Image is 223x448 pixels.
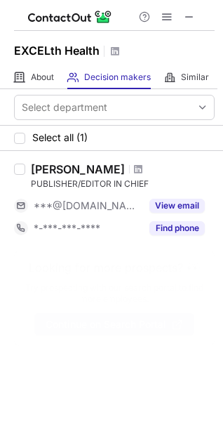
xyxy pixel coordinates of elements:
span: Decision makers [84,72,151,83]
span: Similar [181,72,209,83]
header: Looking for more prospects? 👀 [29,261,201,274]
div: PUBLISHER/EDITOR IN CHIEF [31,178,215,190]
span: Continue on Search Portal [46,319,166,330]
img: ContactOut v5.3.10 [28,8,112,25]
h1: EXCELth Health [14,42,100,59]
span: About [31,72,54,83]
button: Reveal Button [149,221,205,235]
span: ***@[DOMAIN_NAME] [34,199,141,212]
div: Select department [22,100,107,114]
p: Try prospecting with our search portal to find more employees. [25,282,204,305]
button: Continue on Search Portal [34,313,194,336]
button: Reveal Button [149,199,205,213]
div: [PERSON_NAME] [31,162,125,176]
span: Select all (1) [32,132,88,143]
